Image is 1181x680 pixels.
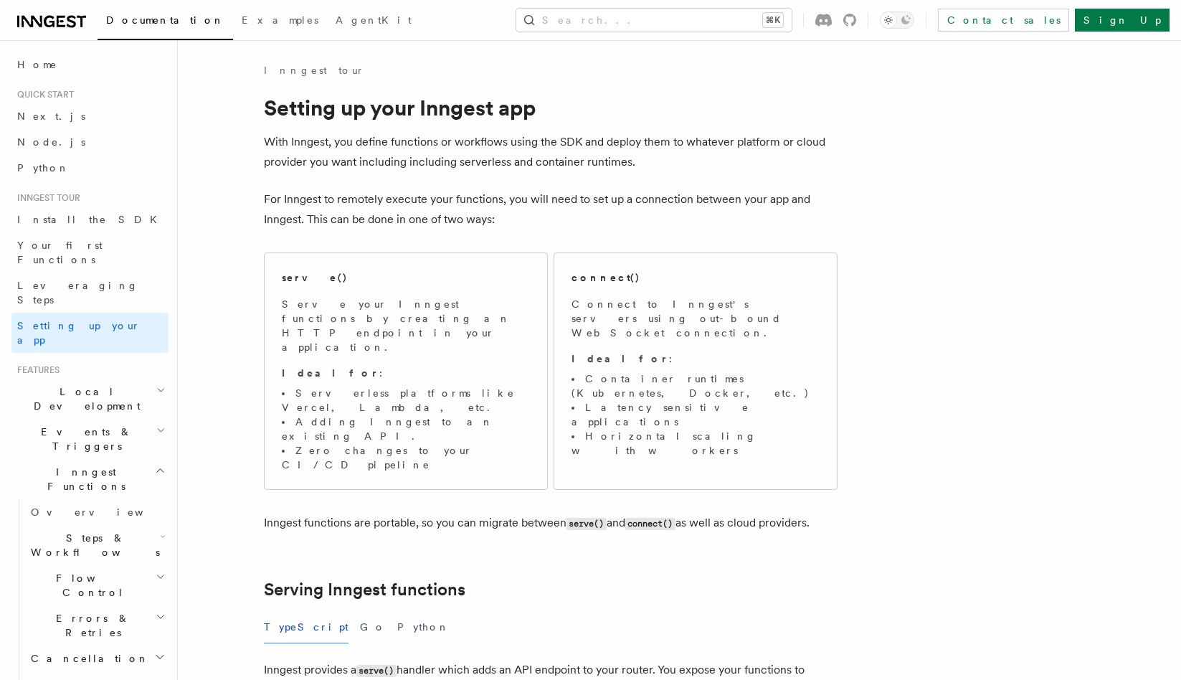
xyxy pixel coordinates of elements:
span: Examples [242,14,318,26]
a: Contact sales [938,9,1069,32]
button: Local Development [11,379,169,419]
a: Python [11,155,169,181]
span: Overview [31,506,179,518]
p: Serve your Inngest functions by creating an HTTP endpoint in your application. [282,297,530,354]
button: Inngest Functions [11,459,169,499]
button: Steps & Workflows [25,525,169,565]
span: Node.js [17,136,85,148]
a: Inngest tour [264,63,364,77]
a: Examples [233,4,327,39]
button: Search...⌘K [516,9,792,32]
li: Container runtimes (Kubernetes, Docker, etc.) [571,372,820,400]
p: Connect to Inngest's servers using out-bound WebSocket connection. [571,297,820,340]
li: Latency sensitive applications [571,400,820,429]
button: Toggle dark mode [880,11,914,29]
p: With Inngest, you define functions or workflows using the SDK and deploy them to whatever platfor... [264,132,838,172]
span: Documentation [106,14,224,26]
code: connect() [625,518,675,530]
button: Errors & Retries [25,605,169,646]
kbd: ⌘K [763,13,783,27]
h1: Setting up your Inngest app [264,95,838,121]
p: : [571,351,820,366]
strong: Ideal for [571,353,669,364]
a: Your first Functions [11,232,169,273]
span: Inngest tour [11,192,80,204]
span: Setting up your app [17,320,141,346]
span: Flow Control [25,571,156,600]
p: : [282,366,530,380]
span: Home [17,57,57,72]
span: AgentKit [336,14,412,26]
h2: connect() [571,270,640,285]
span: Python [17,162,70,174]
span: Leveraging Steps [17,280,138,306]
button: Flow Control [25,565,169,605]
span: Features [11,364,60,376]
span: Events & Triggers [11,425,156,453]
h2: serve() [282,270,348,285]
li: Serverless platforms like Vercel, Lambda, etc. [282,386,530,415]
button: Cancellation [25,646,169,671]
li: Zero changes to your CI/CD pipeline [282,443,530,472]
span: Cancellation [25,651,149,666]
span: Errors & Retries [25,611,156,640]
span: Local Development [11,384,156,413]
code: serve() [356,665,397,677]
a: Home [11,52,169,77]
button: Python [397,611,450,643]
button: Events & Triggers [11,419,169,459]
span: Quick start [11,89,74,100]
a: serve()Serve your Inngest functions by creating an HTTP endpoint in your application.Ideal for:Se... [264,252,548,490]
a: Sign Up [1075,9,1170,32]
button: Go [360,611,386,643]
code: serve() [566,518,607,530]
span: Steps & Workflows [25,531,160,559]
a: connect()Connect to Inngest's servers using out-bound WebSocket connection.Ideal for:Container ru... [554,252,838,490]
span: Your first Functions [17,240,103,265]
a: Overview [25,499,169,525]
a: Leveraging Steps [11,273,169,313]
a: Setting up your app [11,313,169,353]
a: AgentKit [327,4,420,39]
li: Horizontal scaling with workers [571,429,820,458]
a: Node.js [11,129,169,155]
span: Inngest Functions [11,465,155,494]
a: Serving Inngest functions [264,580,465,600]
strong: Ideal for [282,367,379,379]
a: Install the SDK [11,207,169,232]
li: Adding Inngest to an existing API. [282,415,530,443]
p: For Inngest to remotely execute your functions, you will need to set up a connection between your... [264,189,838,230]
span: Next.js [17,110,85,122]
button: TypeScript [264,611,348,643]
span: Install the SDK [17,214,166,225]
a: Documentation [98,4,233,40]
p: Inngest functions are portable, so you can migrate between and as well as cloud providers. [264,513,838,534]
a: Next.js [11,103,169,129]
